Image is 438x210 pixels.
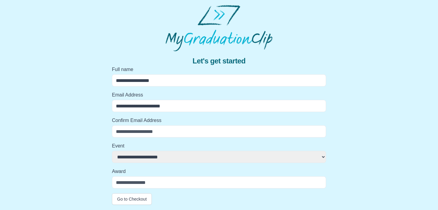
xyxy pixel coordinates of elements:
[112,91,326,99] label: Email Address
[112,117,326,124] label: Confirm Email Address
[112,66,326,73] label: Full name
[112,142,326,150] label: Event
[112,168,326,175] label: Award
[112,193,152,205] button: Go to Checkout
[193,56,245,66] span: Let's get started
[165,5,273,51] img: MyGraduationClip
